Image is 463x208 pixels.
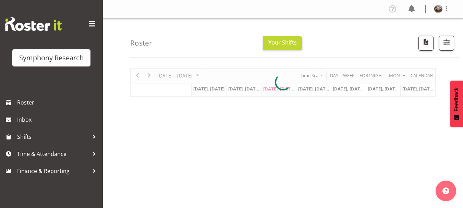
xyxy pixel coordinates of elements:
[263,36,302,50] button: Your Shifts
[19,53,84,63] div: Symphony Research
[17,132,89,142] span: Shifts
[17,97,99,108] span: Roster
[450,81,463,127] button: Feedback - Show survey
[17,166,89,176] span: Finance & Reporting
[434,5,442,13] img: lindsay-holland6d975a4b06d72750adc3751bbfb7dc9f.png
[439,36,454,51] button: Filter Shifts
[442,187,449,194] img: help-xxl-2.png
[17,114,99,125] span: Inbox
[418,36,434,51] button: Download a PDF of the roster according to the set date range.
[453,87,460,111] span: Feedback
[268,39,297,46] span: Your Shifts
[17,149,89,159] span: Time & Attendance
[5,17,62,31] img: Rosterit website logo
[130,39,152,47] h4: Roster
